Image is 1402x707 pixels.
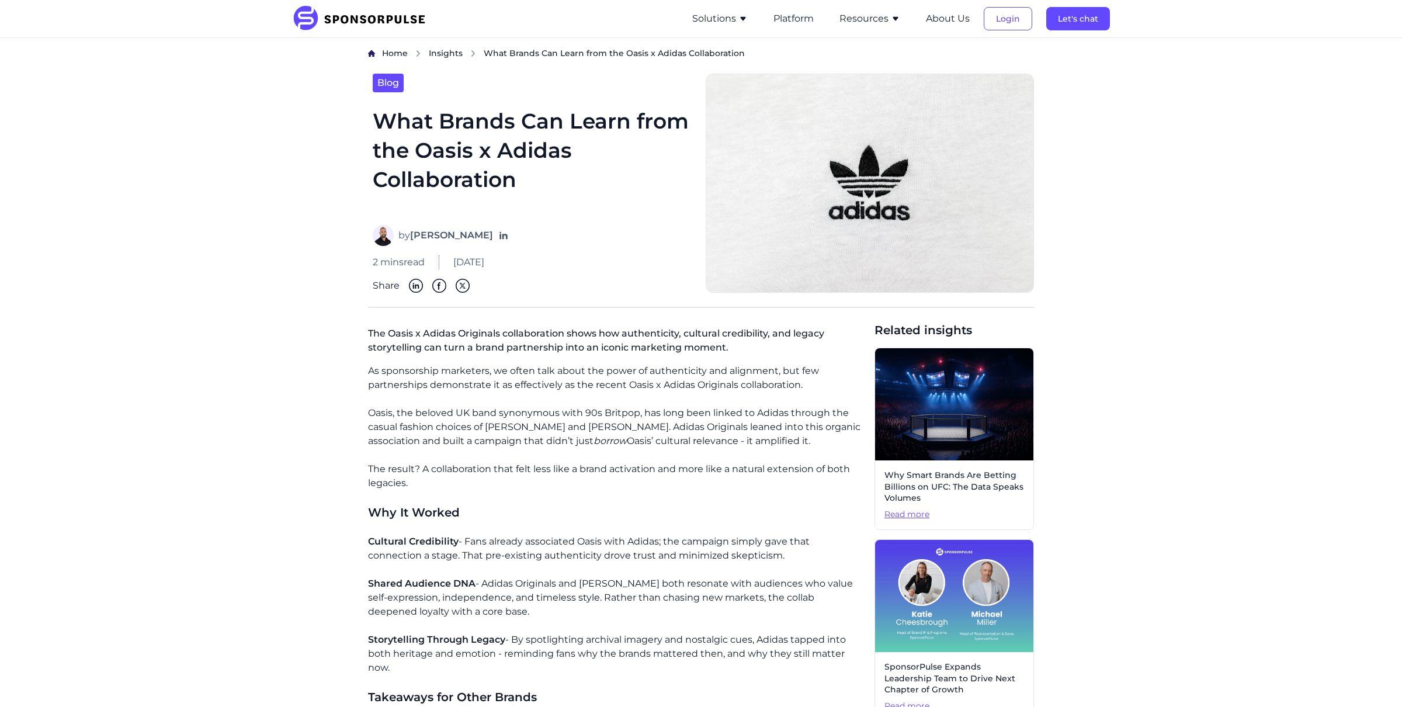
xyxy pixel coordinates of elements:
p: As sponsorship marketers, we often talk about the power of authenticity and alignment, but few pa... [368,364,865,392]
span: Why Smart Brands Are Betting Billions on UFC: The Data Speaks Volumes [884,470,1024,504]
span: Storytelling Through Legacy [368,634,505,645]
span: What Brands Can Learn from the Oasis x Adidas Collaboration [484,47,745,59]
a: Blog [373,74,404,92]
span: by [398,228,493,242]
p: The result? A collaboration that felt less like a brand activation and more like a natural extens... [368,462,865,490]
img: SponsorPulse [292,6,434,32]
span: Related insights [874,322,1034,338]
strong: [PERSON_NAME] [410,230,493,241]
img: Linkedin [409,279,423,293]
img: AI generated image [875,348,1033,460]
i: borrow [594,435,627,446]
p: The Oasis x Adidas Originals collaboration shows how authenticity, cultural credibility, and lega... [368,322,865,364]
button: Let's chat [1046,7,1110,30]
span: Insights [429,48,463,58]
span: Shared Audience DNA [368,578,476,589]
span: SponsorPulse Expands Leadership Team to Drive Next Chapter of Growth [884,661,1024,696]
span: Why It Worked [368,505,460,519]
img: Eddy Sidani [373,225,394,246]
button: Solutions [692,12,748,26]
img: Facebook [432,279,446,293]
a: Why Smart Brands Are Betting Billions on UFC: The Data Speaks VolumesRead more [874,348,1034,530]
button: Platform [773,12,814,26]
span: Cultural Credibility [368,536,459,547]
span: Share [373,279,400,293]
button: About Us [926,12,970,26]
span: Home [382,48,408,58]
a: Insights [429,47,463,60]
h1: What Brands Can Learn from the Oasis x Adidas Collaboration [373,106,692,211]
span: Takeaways for Other Brands [368,690,537,704]
p: Oasis, the beloved UK band synonymous with 90s Britpop, has long been linked to Adidas through th... [368,406,865,448]
a: Login [984,13,1032,24]
a: Home [382,47,408,60]
button: Login [984,7,1032,30]
img: chevron right [415,50,422,57]
p: - Fans already associated Oasis with Adidas; the campaign simply gave that connection a stage. Th... [368,535,865,563]
a: Let's chat [1046,13,1110,24]
p: - Adidas Originals and [PERSON_NAME] both resonate with audiences who value self-expression, inde... [368,577,865,619]
span: [DATE] [453,255,484,269]
span: 2 mins read [373,255,425,269]
a: About Us [926,13,970,24]
img: Katie Cheesbrough and Michael Miller Join SponsorPulse to Accelerate Strategic Services [875,540,1033,652]
a: Platform [773,13,814,24]
img: Home [368,50,375,57]
span: Read more [884,509,1024,521]
img: chevron right [470,50,477,57]
button: Resources [839,12,900,26]
img: Christian Wiediger, courtesy of Unsplash [706,74,1034,293]
p: - By spotlighting archival imagery and nostalgic cues, Adidas tapped into both heritage and emoti... [368,633,865,675]
img: Twitter [456,279,470,293]
a: Follow on LinkedIn [498,230,509,241]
